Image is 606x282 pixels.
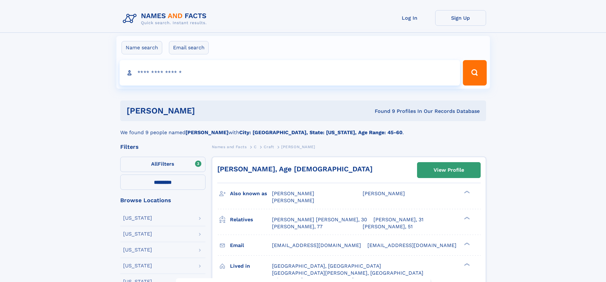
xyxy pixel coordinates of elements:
[254,143,257,151] a: C
[272,190,314,196] span: [PERSON_NAME]
[417,162,480,178] a: View Profile
[363,190,405,196] span: [PERSON_NAME]
[264,143,274,151] a: Craft
[120,197,205,203] div: Browse Locations
[120,10,212,27] img: Logo Names and Facts
[123,231,152,237] div: [US_STATE]
[367,242,456,248] span: [EMAIL_ADDRESS][DOMAIN_NAME]
[230,188,272,199] h3: Also known as
[185,129,228,135] b: [PERSON_NAME]
[230,261,272,272] h3: Lived in
[264,145,274,149] span: Craft
[217,165,373,173] a: [PERSON_NAME], Age [DEMOGRAPHIC_DATA]
[463,242,470,246] div: ❯
[120,121,486,136] div: We found 9 people named with .
[272,223,323,230] a: [PERSON_NAME], 77
[363,223,413,230] a: [PERSON_NAME], 51
[272,197,314,203] span: [PERSON_NAME]
[463,262,470,266] div: ❯
[230,240,272,251] h3: Email
[463,190,470,194] div: ❯
[384,10,435,26] a: Log In
[272,263,381,269] span: [GEOGRAPHIC_DATA], [GEOGRAPHIC_DATA]
[373,216,423,223] a: [PERSON_NAME], 31
[230,214,272,225] h3: Relatives
[212,143,247,151] a: Names and Facts
[123,263,152,268] div: [US_STATE]
[272,270,423,276] span: [GEOGRAPHIC_DATA][PERSON_NAME], [GEOGRAPHIC_DATA]
[169,41,209,54] label: Email search
[254,145,257,149] span: C
[463,216,470,220] div: ❯
[120,60,460,86] input: search input
[272,216,367,223] a: [PERSON_NAME] [PERSON_NAME], 30
[435,10,486,26] a: Sign Up
[434,163,464,177] div: View Profile
[281,145,315,149] span: [PERSON_NAME]
[285,108,480,115] div: Found 9 Profiles In Our Records Database
[463,60,486,86] button: Search Button
[123,247,152,252] div: [US_STATE]
[123,216,152,221] div: [US_STATE]
[151,161,158,167] span: All
[239,129,402,135] b: City: [GEOGRAPHIC_DATA], State: [US_STATE], Age Range: 45-60
[127,107,285,115] h1: [PERSON_NAME]
[272,242,361,248] span: [EMAIL_ADDRESS][DOMAIN_NAME]
[122,41,162,54] label: Name search
[120,157,205,172] label: Filters
[120,144,205,150] div: Filters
